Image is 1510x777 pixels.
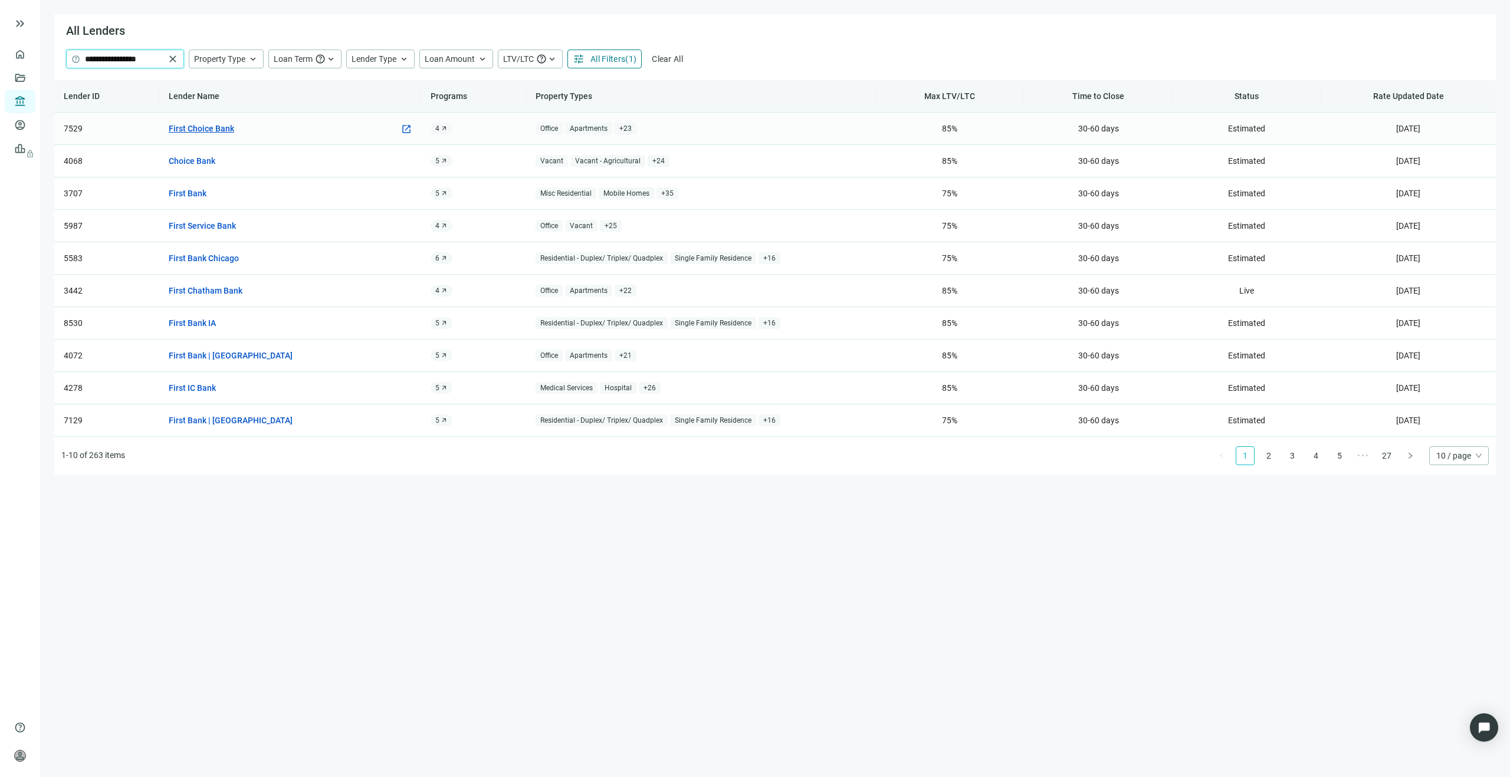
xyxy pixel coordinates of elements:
span: keyboard_arrow_up [326,54,336,64]
span: Estimated [1228,124,1265,133]
span: arrow_outward [441,352,448,359]
span: + 16 [759,252,780,265]
div: Page Size [1429,446,1489,465]
td: 4278 [54,372,159,404]
span: 4 [435,286,439,295]
span: + 25 [600,220,622,232]
li: 3 [1283,446,1302,465]
span: Loan Term [274,54,313,64]
span: close [167,53,179,65]
span: ••• [1354,446,1373,465]
span: Loan Amount [425,54,475,64]
span: All Lenders [66,24,125,38]
span: 5 [435,416,439,425]
a: First IC Bank [169,381,216,394]
li: 2 [1259,446,1278,465]
span: All Filters [590,54,625,64]
td: 30-60 days [1024,145,1173,177]
td: 30-60 days [1024,404,1173,437]
td: 30-60 days [1024,210,1173,242]
span: Property Type [194,54,245,64]
a: First Bank | [GEOGRAPHIC_DATA] [169,414,293,427]
a: First Choice Bank [169,122,234,135]
td: 4068 [54,145,159,177]
button: left [1212,446,1231,465]
span: Rate Updated Date [1373,91,1444,101]
span: Clear All [652,54,683,64]
a: First Bank | [GEOGRAPHIC_DATA] [169,349,293,362]
span: ( 1 ) [625,54,636,64]
span: keyboard_double_arrow_right [13,17,27,31]
a: First Bank IA [169,317,216,330]
td: 8530 [54,307,159,340]
span: 5 [435,318,439,328]
span: [DATE] [1396,124,1420,133]
span: [DATE] [1396,351,1420,360]
li: 5 [1330,446,1349,465]
span: Estimated [1228,351,1265,360]
span: Estimated [1228,156,1265,166]
span: Apartments [565,123,612,135]
span: 85 % [942,351,957,360]
span: + 35 [656,187,678,200]
span: 75 % [942,221,957,231]
span: arrow_outward [441,384,448,391]
span: Lender Name [169,91,219,101]
a: First Chatham Bank [169,284,242,297]
span: left [1218,452,1225,459]
span: [DATE] [1396,286,1420,295]
span: Status [1235,91,1259,101]
span: arrow_outward [441,287,448,294]
td: 30-60 days [1024,113,1173,145]
span: 75 % [942,189,957,198]
span: 5 [435,383,439,393]
li: Next Page [1401,446,1420,465]
span: 85 % [942,383,957,393]
span: person [14,750,26,762]
span: keyboard_arrow_up [477,54,488,64]
span: 85 % [942,124,957,133]
span: Hospital [600,382,636,394]
span: 85 % [942,286,957,295]
span: Office [536,285,563,297]
a: open_in_new [401,123,412,136]
span: Lender Type [352,54,396,64]
span: keyboard_arrow_up [399,54,409,64]
span: + 21 [615,350,636,362]
li: Next 5 Pages [1354,446,1373,465]
span: Vacant - Agricultural [570,155,645,167]
span: arrow_outward [441,320,448,327]
span: [DATE] [1396,318,1420,328]
td: 30-60 days [1024,242,1173,275]
span: Estimated [1228,383,1265,393]
td: 7529 [54,113,159,145]
span: + 26 [639,382,661,394]
span: 85 % [942,156,957,166]
span: arrow_outward [441,255,448,262]
span: 85 % [942,318,957,328]
span: Office [536,123,563,135]
span: Office [536,350,563,362]
span: arrow_outward [441,157,448,164]
span: Time to Close [1072,91,1124,101]
a: 3 [1283,447,1301,465]
span: Estimated [1228,221,1265,231]
span: help [71,55,80,64]
div: Open Intercom Messenger [1470,713,1498,742]
span: + 16 [759,317,780,330]
span: Single Family Residence [670,414,756,427]
span: Residential - Duplex/ Triplex/ Quadplex [536,414,668,427]
a: 27 [1378,447,1396,465]
td: 5583 [54,242,159,275]
td: 30-60 days [1024,372,1173,404]
span: Estimated [1228,318,1265,328]
span: + 24 [648,155,669,167]
a: 2 [1260,447,1278,465]
span: Vacant [565,220,598,232]
button: tuneAll Filters(1) [567,50,642,68]
span: 5 [435,156,439,166]
span: Estimated [1228,189,1265,198]
span: keyboard_arrow_up [248,54,258,64]
td: 30-60 days [1024,275,1173,307]
span: Mobile Homes [599,187,654,200]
